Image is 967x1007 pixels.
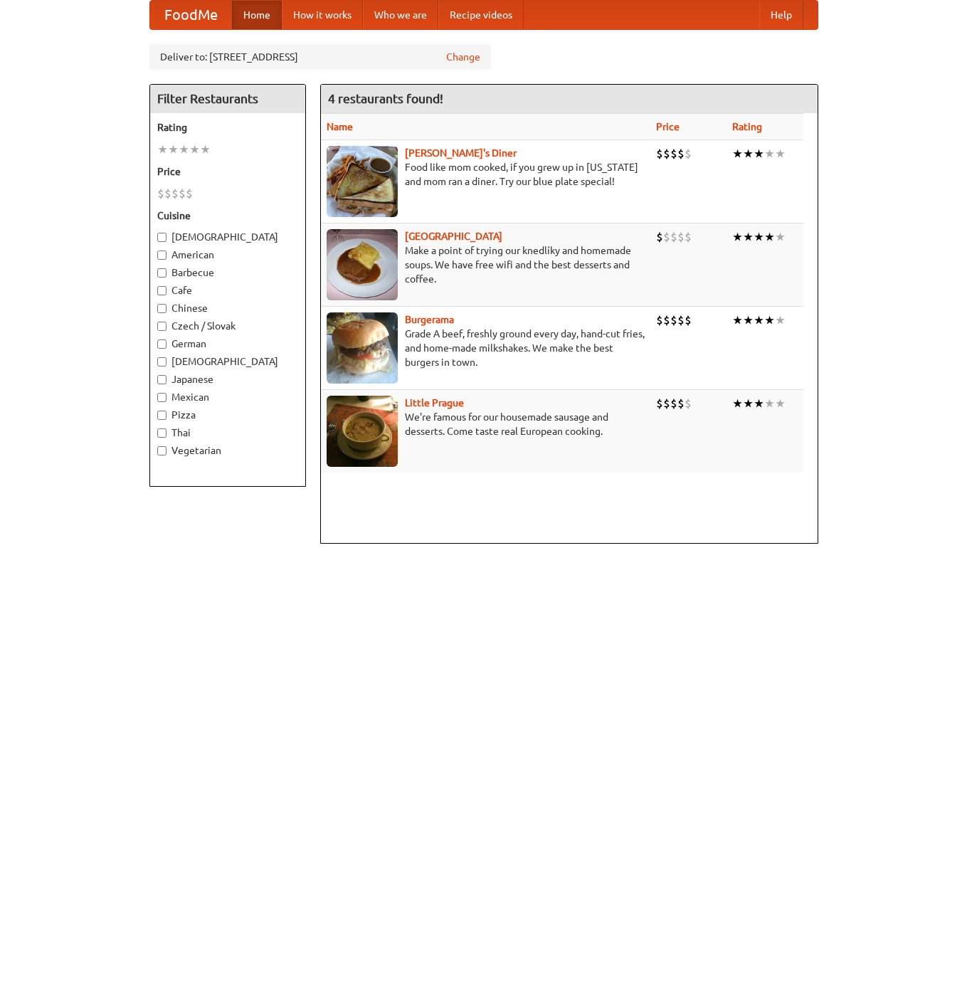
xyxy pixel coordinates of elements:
[157,375,167,384] input: Japanese
[764,312,775,328] li: ★
[327,312,398,384] img: burgerama.jpg
[327,410,645,438] p: We're famous for our housemade sausage and desserts. Come taste real European cooking.
[405,314,454,325] a: Burgerama
[157,319,298,333] label: Czech / Slovak
[150,85,305,113] h4: Filter Restaurants
[775,229,786,245] li: ★
[157,354,298,369] label: [DEMOGRAPHIC_DATA]
[732,229,743,245] li: ★
[164,186,171,201] li: $
[157,339,167,349] input: German
[327,160,645,189] p: Food like mom cooked, if you grew up in [US_STATE] and mom ran a diner. Try our blue plate special!
[405,397,464,408] b: Little Prague
[157,301,298,315] label: Chinese
[670,396,677,411] li: $
[656,396,663,411] li: $
[656,312,663,328] li: $
[328,92,443,105] ng-pluralize: 4 restaurants found!
[663,146,670,162] li: $
[157,390,298,404] label: Mexican
[327,327,645,369] p: Grade A beef, freshly ground every day, hand-cut fries, and home-made milkshakes. We make the bes...
[157,286,167,295] input: Cafe
[157,265,298,280] label: Barbecue
[656,146,663,162] li: $
[327,229,398,300] img: czechpoint.jpg
[200,142,211,157] li: ★
[157,426,298,440] label: Thai
[282,1,363,29] a: How it works
[171,186,179,201] li: $
[754,396,764,411] li: ★
[157,209,298,223] h5: Cuisine
[327,146,398,217] img: sallys.jpg
[670,229,677,245] li: $
[157,372,298,386] label: Japanese
[656,229,663,245] li: $
[157,142,168,157] li: ★
[754,312,764,328] li: ★
[186,186,193,201] li: $
[764,229,775,245] li: ★
[157,248,298,262] label: American
[743,312,754,328] li: ★
[732,396,743,411] li: ★
[670,312,677,328] li: $
[677,396,685,411] li: $
[759,1,803,29] a: Help
[670,146,677,162] li: $
[179,186,186,201] li: $
[168,142,179,157] li: ★
[157,443,298,458] label: Vegetarian
[363,1,438,29] a: Who we are
[157,251,167,260] input: American
[157,120,298,135] h5: Rating
[663,229,670,245] li: $
[157,428,167,438] input: Thai
[775,312,786,328] li: ★
[764,146,775,162] li: ★
[743,396,754,411] li: ★
[327,396,398,467] img: littleprague.jpg
[179,142,189,157] li: ★
[677,229,685,245] li: $
[157,268,167,278] input: Barbecue
[157,408,298,422] label: Pizza
[677,146,685,162] li: $
[677,312,685,328] li: $
[157,164,298,179] h5: Price
[157,230,298,244] label: [DEMOGRAPHIC_DATA]
[157,283,298,297] label: Cafe
[405,147,517,159] a: [PERSON_NAME]'s Diner
[405,231,502,242] a: [GEOGRAPHIC_DATA]
[157,186,164,201] li: $
[743,229,754,245] li: ★
[775,396,786,411] li: ★
[232,1,282,29] a: Home
[157,337,298,351] label: German
[150,1,232,29] a: FoodMe
[685,229,692,245] li: $
[157,304,167,313] input: Chinese
[157,411,167,420] input: Pizza
[157,322,167,331] input: Czech / Slovak
[327,243,645,286] p: Make a point of trying our knedlíky and homemade soups. We have free wifi and the best desserts a...
[775,146,786,162] li: ★
[157,357,167,367] input: [DEMOGRAPHIC_DATA]
[656,121,680,132] a: Price
[754,229,764,245] li: ★
[446,50,480,64] a: Change
[732,146,743,162] li: ★
[327,121,353,132] a: Name
[732,312,743,328] li: ★
[157,233,167,242] input: [DEMOGRAPHIC_DATA]
[149,44,491,70] div: Deliver to: [STREET_ADDRESS]
[732,121,762,132] a: Rating
[685,146,692,162] li: $
[754,146,764,162] li: ★
[764,396,775,411] li: ★
[157,393,167,402] input: Mexican
[743,146,754,162] li: ★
